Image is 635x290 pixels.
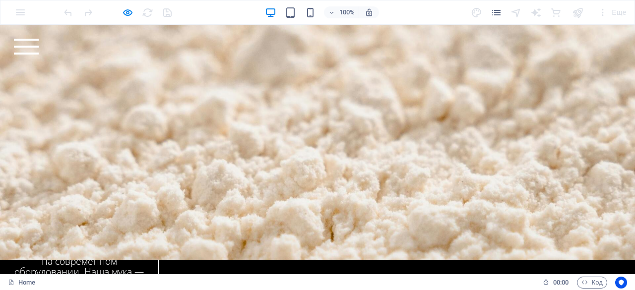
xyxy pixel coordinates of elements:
h6: Время сеанса [543,277,569,289]
button: Код [577,277,607,289]
h6: 100% [339,6,355,18]
button: 100% [324,6,359,18]
button: pages [491,6,503,18]
button: Usercentrics [615,277,627,289]
a: Щелкните для отмены выбора. Дважды щелкните, чтобы открыть Страницы [8,277,35,289]
i: Страницы (Ctrl+Alt+S) [491,7,502,18]
span: : [560,279,562,286]
i: При изменении размера уровень масштабирования подстраивается автоматически в соответствии с выбра... [365,8,374,17]
span: Код [581,277,603,289]
span: 00 00 [553,277,569,289]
